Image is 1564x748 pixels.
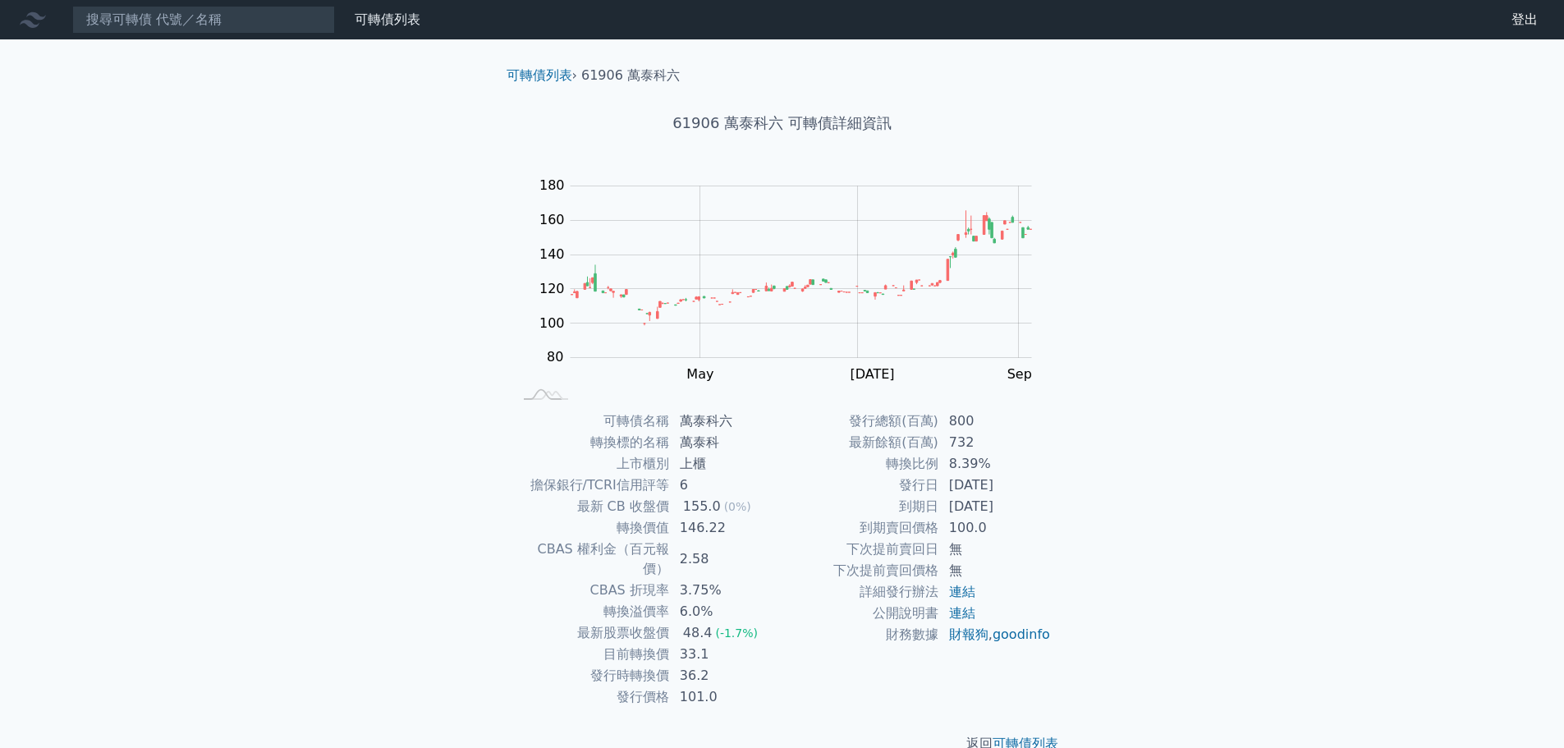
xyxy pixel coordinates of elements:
[782,432,939,453] td: 最新餘額(百萬)
[670,453,782,475] td: 上櫃
[939,475,1052,496] td: [DATE]
[539,246,565,262] tspan: 140
[939,624,1052,645] td: ,
[782,603,939,624] td: 公開說明書
[670,644,782,665] td: 33.1
[670,432,782,453] td: 萬泰科
[513,622,670,644] td: 最新股票收盤價
[715,626,758,640] span: (-1.7%)
[513,539,670,580] td: CBAS 權利金（百元報價）
[850,366,894,382] tspan: [DATE]
[782,411,939,432] td: 發行總額(百萬)
[680,623,716,643] div: 48.4
[670,539,782,580] td: 2.58
[993,626,1050,642] a: goodinfo
[782,517,939,539] td: 到期賣回價格
[686,366,713,382] tspan: May
[1007,366,1032,382] tspan: Sep
[513,665,670,686] td: 發行時轉換價
[670,517,782,539] td: 146.22
[355,11,420,27] a: 可轉債列表
[939,411,1052,432] td: 800
[1498,7,1551,33] a: 登出
[539,212,565,227] tspan: 160
[507,67,572,83] a: 可轉債列表
[782,475,939,496] td: 發行日
[949,584,975,599] a: 連結
[670,580,782,601] td: 3.75%
[531,177,1057,415] g: Chart
[782,560,939,581] td: 下次提前賣回價格
[539,177,565,193] tspan: 180
[507,66,577,85] li: ›
[949,605,975,621] a: 連結
[949,626,988,642] a: 財報狗
[513,644,670,665] td: 目前轉換價
[724,500,751,513] span: (0%)
[670,601,782,622] td: 6.0%
[513,411,670,432] td: 可轉債名稱
[513,686,670,708] td: 發行價格
[939,517,1052,539] td: 100.0
[72,6,335,34] input: 搜尋可轉債 代號／名稱
[782,581,939,603] td: 詳細發行辦法
[513,580,670,601] td: CBAS 折現率
[939,560,1052,581] td: 無
[670,686,782,708] td: 101.0
[939,432,1052,453] td: 732
[670,665,782,686] td: 36.2
[782,539,939,560] td: 下次提前賣回日
[539,281,565,296] tspan: 120
[782,496,939,517] td: 到期日
[513,475,670,496] td: 擔保銀行/TCRI信用評等
[493,112,1071,135] h1: 61906 萬泰科六 可轉債詳細資訊
[581,66,680,85] li: 61906 萬泰科六
[539,315,565,331] tspan: 100
[939,453,1052,475] td: 8.39%
[680,497,724,516] div: 155.0
[513,496,670,517] td: 最新 CB 收盤價
[513,517,670,539] td: 轉換價值
[939,496,1052,517] td: [DATE]
[513,453,670,475] td: 上市櫃別
[670,475,782,496] td: 6
[782,624,939,645] td: 財務數據
[782,453,939,475] td: 轉換比例
[513,601,670,622] td: 轉換溢價率
[547,349,563,365] tspan: 80
[939,539,1052,560] td: 無
[670,411,782,432] td: 萬泰科六
[513,432,670,453] td: 轉換標的名稱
